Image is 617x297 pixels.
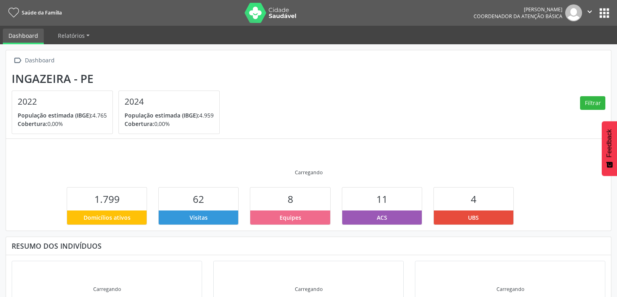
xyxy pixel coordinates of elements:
[496,286,524,293] div: Carregando
[6,6,62,19] a: Saúde da Família
[93,286,121,293] div: Carregando
[471,192,476,206] span: 4
[18,120,47,128] span: Cobertura:
[12,55,23,66] i: 
[18,97,107,107] h4: 2022
[12,241,605,250] div: Resumo dos indivíduos
[582,4,597,21] button: 
[18,120,107,128] p: 0,00%
[58,32,85,39] span: Relatórios
[295,286,323,293] div: Carregando
[376,192,388,206] span: 11
[193,192,204,206] span: 62
[125,111,199,119] span: População estimada (IBGE):
[125,120,214,128] p: 0,00%
[125,120,154,128] span: Cobertura:
[22,9,62,16] span: Saúde da Família
[84,213,131,222] span: Domicílios ativos
[597,6,611,20] button: apps
[125,97,214,107] h4: 2024
[52,29,95,43] a: Relatórios
[12,72,225,85] div: Ingazeira - PE
[18,111,107,120] p: 4.765
[125,111,214,120] p: 4.959
[606,129,613,157] span: Feedback
[474,6,562,13] div: [PERSON_NAME]
[23,55,56,66] div: Dashboard
[12,55,56,66] a:  Dashboard
[3,29,44,44] a: Dashboard
[565,4,582,21] img: img
[580,96,605,110] button: Filtrar
[18,111,92,119] span: População estimada (IBGE):
[468,213,479,222] span: UBS
[94,192,120,206] span: 1.799
[474,13,562,20] span: Coordenador da Atenção Básica
[190,213,208,222] span: Visitas
[288,192,293,206] span: 8
[280,213,301,222] span: Equipes
[295,169,323,176] div: Carregando
[585,7,594,16] i: 
[377,213,387,222] span: ACS
[602,121,617,176] button: Feedback - Mostrar pesquisa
